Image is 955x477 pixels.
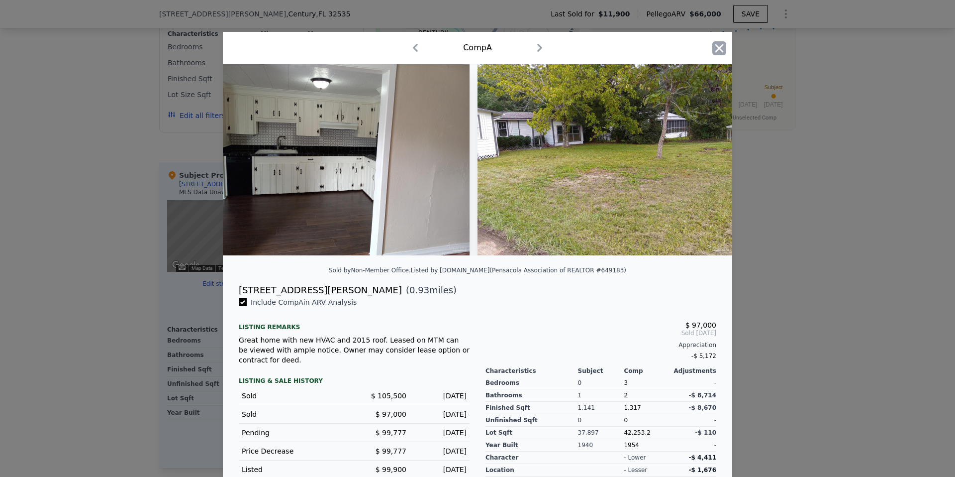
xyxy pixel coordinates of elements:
[578,402,624,414] div: 1,141
[670,439,716,452] div: -
[242,391,346,401] div: Sold
[485,452,578,464] div: character
[485,414,578,427] div: Unfinished Sqft
[239,315,470,331] div: Listing remarks
[376,410,406,418] span: $ 97,000
[242,465,346,475] div: Listed
[409,285,429,295] span: 0.93
[215,64,470,255] img: Property Img
[485,377,578,389] div: Bedrooms
[689,467,716,474] span: -$ 1,676
[239,335,470,365] div: Great home with new HVAC and 2015 roof. Leased on MTM can be viewed with ample notice. Owner may ...
[624,367,670,375] div: Comp
[624,389,670,402] div: 2
[485,389,578,402] div: Bathrooms
[695,429,716,436] span: -$ 110
[371,392,406,400] span: $ 105,500
[685,321,716,329] span: $ 97,000
[376,447,406,455] span: $ 99,777
[689,392,716,399] span: -$ 8,714
[242,409,346,419] div: Sold
[578,439,624,452] div: 1940
[477,64,732,255] img: Property Img
[414,391,467,401] div: [DATE]
[242,428,346,438] div: Pending
[624,439,670,452] div: 1954
[411,267,626,274] div: Listed by [DOMAIN_NAME] (Pensacola Association of REALTOR #649183)
[670,414,716,427] div: -
[414,465,467,475] div: [DATE]
[624,417,628,424] span: 0
[239,377,470,387] div: LISTING & SALE HISTORY
[485,329,716,337] span: Sold [DATE]
[329,267,411,274] div: Sold by Non-Member Office .
[485,427,578,439] div: Lot Sqft
[463,42,492,54] div: Comp A
[578,389,624,402] div: 1
[624,379,628,386] span: 3
[376,466,406,474] span: $ 99,900
[624,466,647,474] div: - lesser
[376,429,406,437] span: $ 99,777
[578,377,624,389] div: 0
[691,353,716,359] span: -$ 5,172
[414,446,467,456] div: [DATE]
[485,464,578,477] div: location
[239,283,402,297] div: [STREET_ADDRESS][PERSON_NAME]
[485,402,578,414] div: Finished Sqft
[624,404,641,411] span: 1,317
[624,454,646,462] div: - lower
[485,367,578,375] div: Characteristics
[578,414,624,427] div: 0
[485,341,716,349] div: Appreciation
[670,367,716,375] div: Adjustments
[624,429,650,436] span: 42,253.2
[402,283,457,297] span: ( miles)
[689,454,716,461] span: -$ 4,411
[670,377,716,389] div: -
[414,428,467,438] div: [DATE]
[485,439,578,452] div: Year Built
[689,404,716,411] span: -$ 8,670
[242,446,346,456] div: Price Decrease
[578,367,624,375] div: Subject
[247,298,361,306] span: Include Comp A in ARV Analysis
[414,409,467,419] div: [DATE]
[578,427,624,439] div: 37,897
